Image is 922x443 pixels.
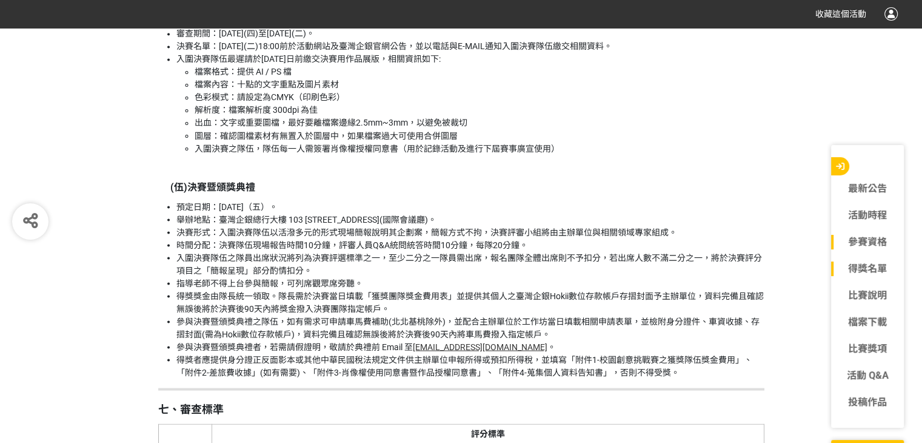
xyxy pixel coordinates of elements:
li: 參與決賽暨頒獎典禮者，若需請假證明，敬請於典禮前 Email 至 。 [176,340,764,353]
li: 時間分配：決賽隊伍現場報告時間10分鐘，評審人員Q&A統問統答時間10分鐘，每隊20分鐘。 [176,238,764,251]
li: 得獎獎金由隊長統一領取。隊長需於決賽當日填載「獲獎團隊獎金費用表」並提供其個人之臺灣企銀Hokii數位存款帳戶存摺封面予主辦單位，資料完備且確認無誤後將於決賽後90天內將獎金撥入決賽團隊指定帳戶。 [176,289,764,315]
li: 入圍決賽隊伍之隊員出席狀況將列為決賽評選標準之一，至少二分之一隊員需出席，報名團隊全體出席則不予扣分，若出席人數不滿二分之一，將於決賽評分項目之「簡報呈現」部分酌情扣分。 [176,251,764,277]
li: 入圍決賽隊伍最遲請於[DATE]日前繳交決賽用作品展版，相關資訊如下: [176,53,764,155]
li: 指導老師不得上台參與簡報，可列席觀眾席旁聽。 [176,277,764,289]
a: [EMAIL_ADDRESS][DOMAIN_NAME] [413,342,547,351]
li: 檔案格式：提供 AI / PS 檔 [195,66,764,78]
li: 舉辦地點：臺灣企銀總行大樓 103 [STREET_ADDRESS](國際會議廳)。 [176,213,764,226]
li: 得獎者應提供身分證正反面影本或其他中華民國稅法規定文件供主辦單位申報所得或預扣所得稅，並填寫「附件1-校園創意挑戰賽之獲獎隊伍獎金費用」、「附件2-差旅費收據」(如有需要)、「附件3-肖像權使用... [176,353,764,379]
strong: (伍)決賽暨頒獎典禮 [170,181,255,192]
a: 檔案下載 [831,315,904,330]
li: 色彩模式：請設定為CMYK（印刷色彩） [195,91,764,104]
li: 解析度：檔案解析度 300dpi 為佳 [195,104,764,117]
a: 得獎名單 [831,262,904,276]
li: 圖層：確認圖檔素材有無置入於圖層中，如果檔案過大可使用合併圖層 [195,129,764,142]
a: 參賽資格 [831,235,904,249]
span: 收藏這個活動 [815,9,866,19]
li: 檔案內容：十點的文字重點及圖片素材 [195,78,764,91]
a: 活動 Q&A [831,368,904,383]
a: 比賽獎項 [831,342,904,356]
strong: 七、審查標準 [158,402,224,415]
a: 比賽說明 [831,288,904,303]
a: 最新公告 [831,181,904,196]
li: 參與決賽暨頒獎典禮之隊伍，如有需求可申請車馬費補助(北北基桃除外)，並配合主辦單位於工作坊當日填載相關申請表單，並檢附身分證件、車資收據、存摺封面(需為Hokii數位存款帳戶)，資料完備且確認無... [176,315,764,340]
li: 預定日期：[DATE]（五）。 [176,200,764,213]
a: 活動時程 [831,208,904,223]
a: 投稿作品 [831,395,904,410]
li: 審查期間：[DATE](四)至[DATE](二)。 [176,27,764,40]
li: 決賽形式：入圍決賽隊伍以活潑多元的形式現場簡報說明其企劃案，簡報方式不拘，決賽評審小組將由主辦單位與相關領域專家組成。 [176,226,764,238]
li: 決賽名單：[DATE](二)18:00前於活動網站及臺灣企銀官網公告，並以電話與E-MAIL通知入圍決賽隊伍繳交相關資料。 [176,40,764,53]
li: 出血：文字或重要圖檔，最好要離檔案邊緣2.5mm~3mm，以避免被裁切 [195,117,764,129]
li: 入圍決賽之隊伍，隊伍每一人需簽署肖像權授權同意書（用於記錄活動及進行下屆賽事廣宣使用） [195,142,764,155]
